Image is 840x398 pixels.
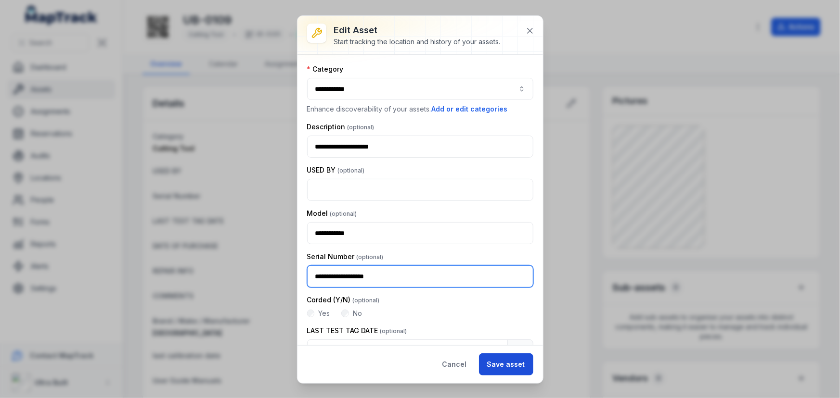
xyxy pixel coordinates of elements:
[307,252,384,261] label: Serial Number
[353,309,362,318] label: No
[431,104,508,114] button: Add or edit categories
[307,122,375,132] label: Description
[479,353,533,375] button: Save asset
[307,326,407,336] label: LAST TEST TAG DATE
[307,64,344,74] label: Category
[434,353,475,375] button: Cancel
[507,339,533,361] button: Calendar
[307,165,365,175] label: USED BY
[318,309,330,318] label: Yes
[307,104,533,114] p: Enhance discoverability of your assets.
[334,37,501,47] div: Start tracking the location and history of your assets.
[334,24,501,37] h3: Edit asset
[307,295,380,305] label: Corded (Y/N)
[307,209,357,218] label: Model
